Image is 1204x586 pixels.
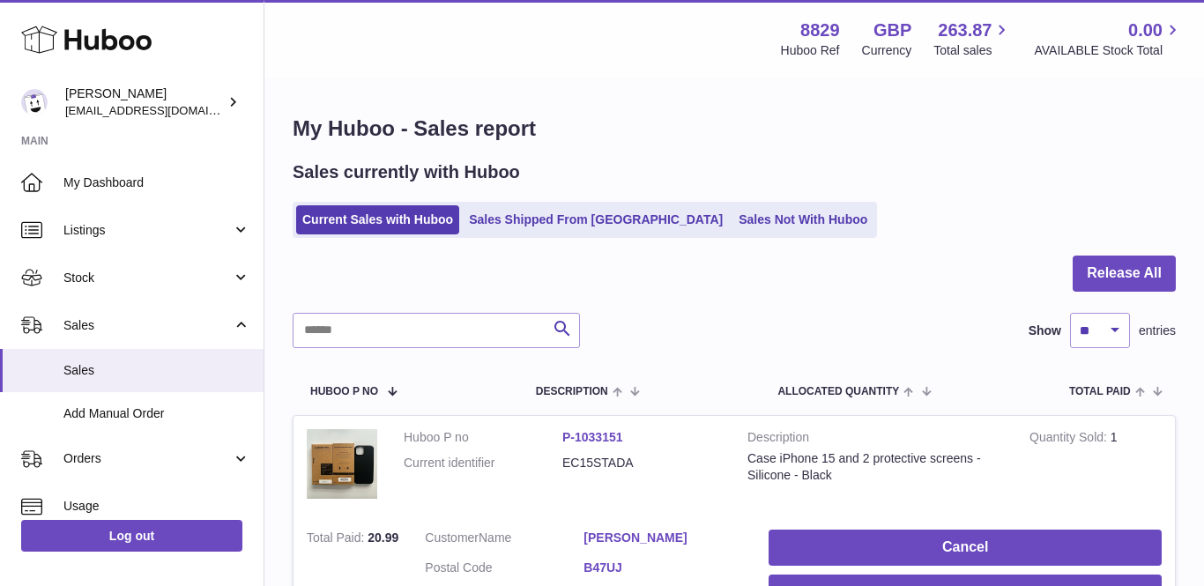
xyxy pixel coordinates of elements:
[747,450,1003,484] div: Case iPhone 15 and 2 protective screens - Silicone - Black
[777,386,899,397] span: ALLOCATED Quantity
[800,19,840,42] strong: 8829
[1139,323,1176,339] span: entries
[1029,323,1061,339] label: Show
[310,386,378,397] span: Huboo P no
[583,560,742,576] a: B47UJ
[296,205,459,234] a: Current Sales with Huboo
[1034,19,1183,59] a: 0.00 AVAILABLE Stock Total
[873,19,911,42] strong: GBP
[307,429,377,500] img: 88291740994825.png
[293,115,1176,143] h1: My Huboo - Sales report
[1069,386,1131,397] span: Total paid
[562,430,623,444] a: P-1033151
[293,160,520,184] h2: Sales currently with Huboo
[933,19,1012,59] a: 263.87 Total sales
[307,530,368,549] strong: Total Paid
[862,42,912,59] div: Currency
[368,530,398,545] span: 20.99
[562,455,721,471] dd: EC15STADA
[583,530,742,546] a: [PERSON_NAME]
[536,386,608,397] span: Description
[747,429,1003,450] strong: Description
[63,405,250,422] span: Add Manual Order
[404,455,562,471] dt: Current identifier
[1016,416,1175,516] td: 1
[63,498,250,515] span: Usage
[938,19,992,42] span: 263.87
[1128,19,1163,42] span: 0.00
[21,520,242,552] a: Log out
[404,429,562,446] dt: Huboo P no
[63,450,232,467] span: Orders
[463,205,729,234] a: Sales Shipped From [GEOGRAPHIC_DATA]
[65,85,224,119] div: [PERSON_NAME]
[63,317,232,334] span: Sales
[933,42,1012,59] span: Total sales
[63,222,232,239] span: Listings
[63,362,250,379] span: Sales
[425,530,583,551] dt: Name
[63,174,250,191] span: My Dashboard
[1029,430,1111,449] strong: Quantity Sold
[781,42,840,59] div: Huboo Ref
[769,530,1162,566] button: Cancel
[1034,42,1183,59] span: AVAILABLE Stock Total
[21,89,48,115] img: commandes@kpmatech.com
[63,270,232,286] span: Stock
[732,205,873,234] a: Sales Not With Huboo
[65,103,259,117] span: [EMAIL_ADDRESS][DOMAIN_NAME]
[425,530,479,545] span: Customer
[1073,256,1176,292] button: Release All
[425,560,583,581] dt: Postal Code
